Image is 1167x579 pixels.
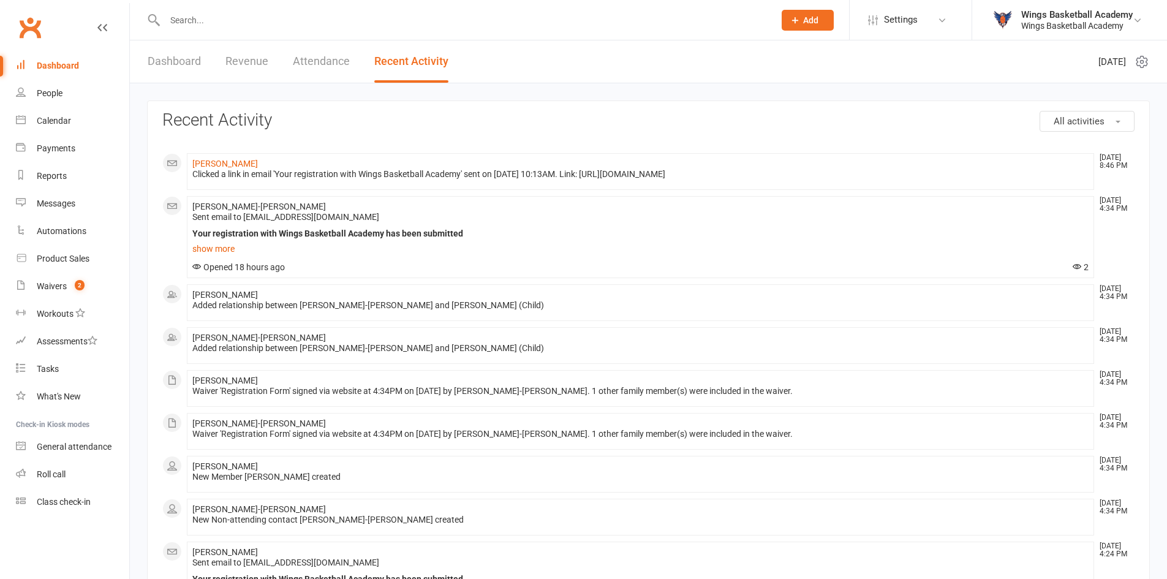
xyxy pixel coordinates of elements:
[192,333,326,342] span: [PERSON_NAME]-[PERSON_NAME]
[192,418,326,428] span: [PERSON_NAME]-[PERSON_NAME]
[1098,55,1126,69] span: [DATE]
[148,40,201,83] a: Dashboard
[192,558,379,567] span: Sent email to [EMAIL_ADDRESS][DOMAIN_NAME]
[884,6,918,34] span: Settings
[192,159,258,168] a: [PERSON_NAME]
[192,240,1089,257] a: show more
[16,355,129,383] a: Tasks
[37,364,59,374] div: Tasks
[37,254,89,263] div: Product Sales
[192,429,1089,439] div: Waiver 'Registration Form' signed via website at 4:34PM on [DATE] by [PERSON_NAME]-[PERSON_NAME]....
[16,107,129,135] a: Calendar
[225,40,268,83] a: Revenue
[37,116,71,126] div: Calendar
[1054,116,1105,127] span: All activities
[192,202,326,211] span: [PERSON_NAME]-[PERSON_NAME]
[37,171,67,181] div: Reports
[192,169,1089,180] div: Clicked a link in email 'Your registration with Wings Basketball Academy' sent on [DATE] 10:13AM....
[192,461,258,471] span: [PERSON_NAME]
[1093,414,1134,430] time: [DATE] 4:34 PM
[192,290,258,300] span: [PERSON_NAME]
[37,143,75,153] div: Payments
[1093,499,1134,515] time: [DATE] 4:34 PM
[16,383,129,411] a: What's New
[16,135,129,162] a: Payments
[75,280,85,290] span: 2
[37,61,79,70] div: Dashboard
[37,281,67,291] div: Waivers
[16,328,129,355] a: Assessments
[1073,262,1089,272] span: 2
[1093,197,1134,213] time: [DATE] 4:34 PM
[37,199,75,208] div: Messages
[1040,111,1135,132] button: All activities
[16,245,129,273] a: Product Sales
[16,273,129,300] a: Waivers 2
[192,229,1089,239] div: Your registration with Wings Basketball Academy has been submitted
[37,497,91,507] div: Class check-in
[192,262,285,272] span: Opened 18 hours ago
[37,226,86,236] div: Automations
[803,15,818,25] span: Add
[16,190,129,218] a: Messages
[192,212,379,222] span: Sent email to [EMAIL_ADDRESS][DOMAIN_NAME]
[16,300,129,328] a: Workouts
[192,547,258,557] span: [PERSON_NAME]
[16,488,129,516] a: Class kiosk mode
[16,433,129,461] a: General attendance kiosk mode
[192,300,1089,311] div: Added relationship between [PERSON_NAME]-[PERSON_NAME] and [PERSON_NAME] (Child)
[37,309,74,319] div: Workouts
[37,469,66,479] div: Roll call
[1021,20,1133,31] div: Wings Basketball Academy
[16,162,129,190] a: Reports
[192,343,1089,354] div: Added relationship between [PERSON_NAME]-[PERSON_NAME] and [PERSON_NAME] (Child)
[1021,9,1133,20] div: Wings Basketball Academy
[192,515,1089,525] div: New Non-attending contact [PERSON_NAME]-[PERSON_NAME] created
[37,442,111,452] div: General attendance
[782,10,834,31] button: Add
[293,40,350,83] a: Attendance
[374,40,448,83] a: Recent Activity
[1093,285,1134,301] time: [DATE] 4:34 PM
[192,376,258,385] span: [PERSON_NAME]
[192,386,1089,396] div: Waiver 'Registration Form' signed via website at 4:34PM on [DATE] by [PERSON_NAME]-[PERSON_NAME]....
[1093,154,1134,170] time: [DATE] 8:46 PM
[1093,542,1134,558] time: [DATE] 4:24 PM
[161,12,766,29] input: Search...
[1093,328,1134,344] time: [DATE] 4:34 PM
[162,111,1135,130] h3: Recent Activity
[192,504,326,514] span: [PERSON_NAME]-[PERSON_NAME]
[37,88,62,98] div: People
[16,218,129,245] a: Automations
[37,336,97,346] div: Assessments
[16,461,129,488] a: Roll call
[1093,371,1134,387] time: [DATE] 4:34 PM
[1093,456,1134,472] time: [DATE] 4:34 PM
[192,472,1089,482] div: New Member [PERSON_NAME] created
[15,12,45,43] a: Clubworx
[991,8,1015,32] img: thumb_image1733802406.png
[16,52,129,80] a: Dashboard
[37,392,81,401] div: What's New
[16,80,129,107] a: People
